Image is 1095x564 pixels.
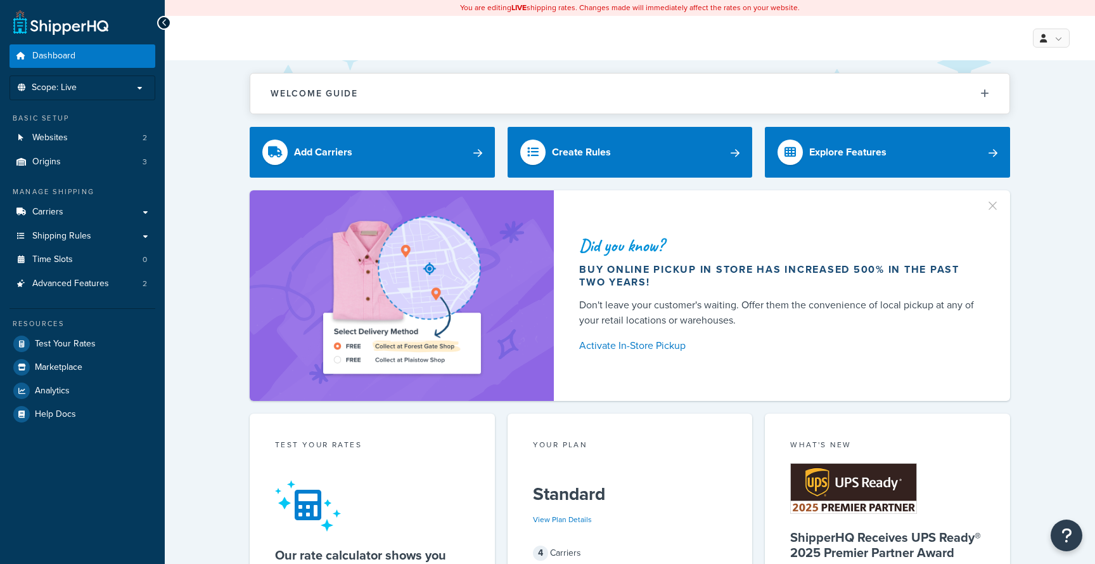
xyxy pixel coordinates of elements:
[10,356,155,379] a: Marketplace
[10,248,155,272] a: Time Slots0
[579,263,980,289] div: Buy online pickup in store has increased 500% in the past two years!
[35,339,96,350] span: Test Your Rates
[32,207,63,218] span: Carriers
[294,143,352,161] div: Add Carriers
[250,127,495,178] a: Add Carriers
[143,279,147,289] span: 2
[765,127,1010,178] a: Explore Features
[10,332,155,355] a: Test Your Rates
[10,318,155,329] div: Resources
[32,254,73,265] span: Time Slots
[32,279,109,289] span: Advanced Features
[35,386,70,397] span: Analytics
[10,379,155,402] a: Analytics
[579,298,980,328] div: Don't leave your customer's waiting. Offer them the convenience of local pickup at any of your re...
[32,51,75,62] span: Dashboard
[10,150,155,174] li: Origins
[533,546,548,561] span: 4
[250,74,1009,114] button: Welcome Guide
[32,157,61,167] span: Origins
[790,439,985,454] div: What's New
[10,248,155,272] li: Time Slots
[552,143,611,161] div: Create Rules
[1051,520,1082,551] button: Open Resource Center
[275,439,470,454] div: Test your rates
[579,337,980,355] a: Activate In-Store Pickup
[533,544,727,562] div: Carriers
[10,150,155,174] a: Origins3
[10,225,155,248] a: Shipping Rules
[533,439,727,454] div: Your Plan
[143,157,147,167] span: 3
[10,272,155,296] li: Advanced Features
[35,362,82,373] span: Marketplace
[10,126,155,150] li: Websites
[790,530,985,560] h5: ShipperHQ Receives UPS Ready® 2025 Premier Partner Award
[533,484,727,504] h5: Standard
[10,113,155,124] div: Basic Setup
[32,133,68,143] span: Websites
[10,126,155,150] a: Websites2
[10,44,155,68] a: Dashboard
[271,89,358,98] h2: Welcome Guide
[508,127,753,178] a: Create Rules
[511,2,527,13] b: LIVE
[143,133,147,143] span: 2
[287,209,516,382] img: ad-shirt-map-b0359fc47e01cab431d101c4b569394f6a03f54285957d908178d52f29eb9668.png
[32,231,91,242] span: Shipping Rules
[579,237,980,254] div: Did you know?
[10,200,155,224] a: Carriers
[10,187,155,197] div: Manage Shipping
[10,403,155,426] a: Help Docs
[809,143,887,161] div: Explore Features
[143,254,147,265] span: 0
[10,272,155,296] a: Advanced Features2
[32,82,77,93] span: Scope: Live
[35,409,76,420] span: Help Docs
[533,514,592,525] a: View Plan Details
